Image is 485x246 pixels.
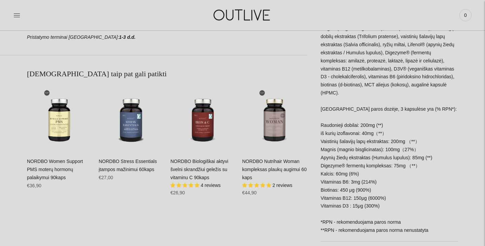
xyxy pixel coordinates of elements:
img: OUTLIVE [200,3,285,27]
span: Į krepšelį [263,133,287,139]
em: Pristatymo terminai [GEOGRAPHIC_DATA]: [27,34,119,40]
span: €27,00 [99,175,113,180]
a: NORDBO Stress Essentials įtampos mažinimui 60kaps [99,86,164,151]
a: 0 [459,8,472,23]
strong: 1-3 d.d. [119,34,135,40]
span: Į krepšelį [119,133,143,139]
span: 4 reviews [201,183,221,188]
a: NORDBO Women Support PMS moterų hormonų palaikymui 90kaps [27,159,83,180]
a: NORDBO Biologiškai aktyvi švelni skrandžiui geležis su vitaminu C 90kaps [170,159,228,180]
a: NORDBO Nutrihair Woman kompleksas plaukų augimui 60 kaps [242,159,306,180]
span: €36,90 [27,183,41,188]
span: Į krepšelį [191,133,215,139]
h2: [DEMOGRAPHIC_DATA] taip pat gali patikti [27,69,307,79]
div: Magnis (magnio bisglicinatas), kalcis (kalcio citratas), raudonųjų dobilų ekstraktas (Trifolium p... [321,25,458,241]
span: 5.00 stars [242,183,272,188]
span: 0 [461,10,470,20]
a: NORDBO Women Support PMS moterų hormonų palaikymui 90kaps [27,86,92,151]
span: Į krepšelį [47,133,71,139]
span: 5.00 stars [170,183,201,188]
a: NORDBO Nutrihair Woman kompleksas plaukų augimui 60 kaps [242,86,307,151]
span: €26,90 [170,190,185,195]
span: 2 reviews [272,183,292,188]
a: NORDBO Biologiškai aktyvi švelni skrandžiui geležis su vitaminu C 90kaps [170,86,235,151]
a: NORDBO Stress Essentials įtampos mažinimui 60kaps [99,159,157,172]
span: €44,90 [242,190,257,195]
